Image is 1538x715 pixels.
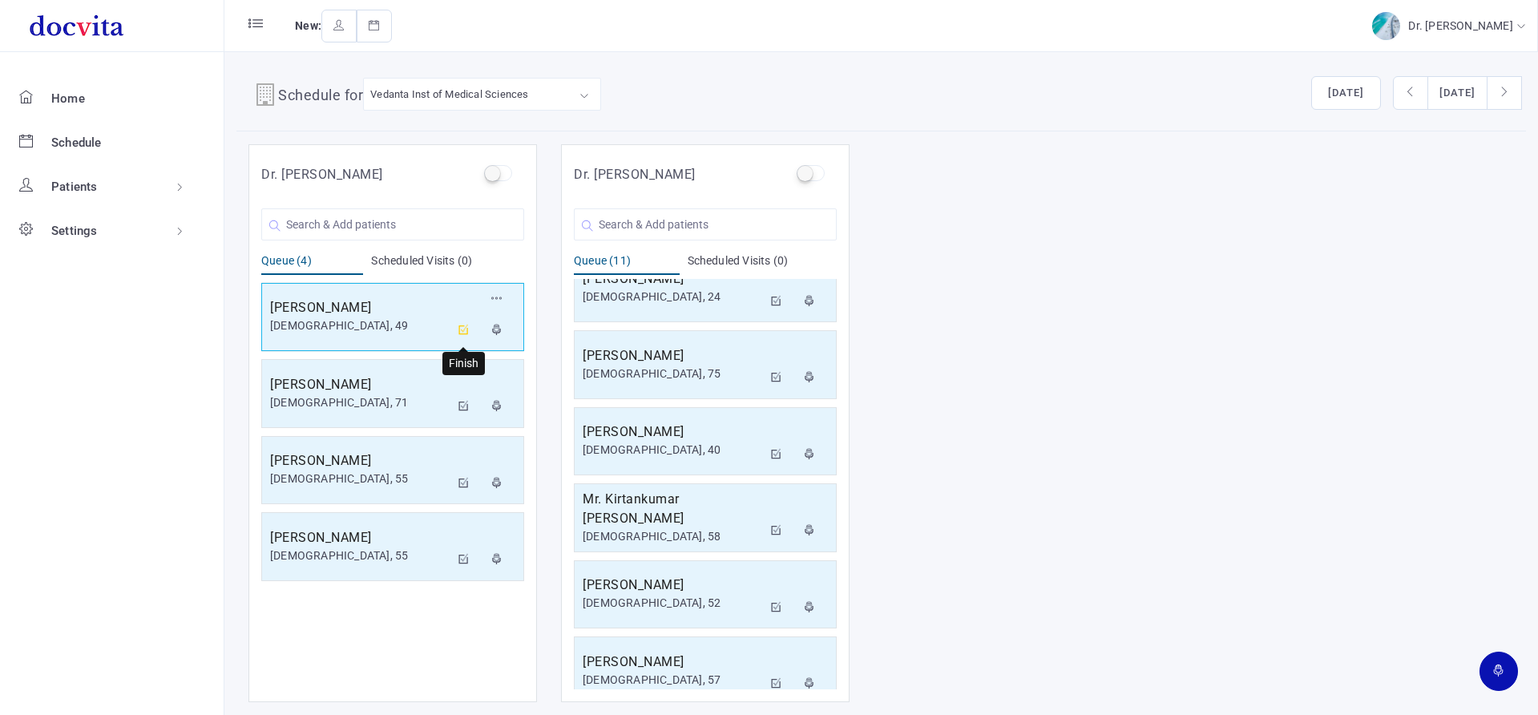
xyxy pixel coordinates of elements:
div: [DEMOGRAPHIC_DATA], 75 [583,366,762,382]
button: [DATE] [1311,76,1381,110]
span: Schedule [51,135,102,150]
span: Dr. [PERSON_NAME] [1408,19,1516,32]
div: [DEMOGRAPHIC_DATA], 58 [583,528,762,545]
div: [DEMOGRAPHIC_DATA], 57 [583,672,762,689]
h5: Dr. [PERSON_NAME] [574,165,696,184]
h5: [PERSON_NAME] [270,375,450,394]
h5: [PERSON_NAME] [583,269,762,289]
h5: [PERSON_NAME] [270,528,450,547]
div: [DEMOGRAPHIC_DATA], 55 [270,547,450,564]
h5: [PERSON_NAME] [270,451,450,471]
img: img-2.jpg [1372,12,1400,40]
span: Settings [51,224,98,238]
div: [DEMOGRAPHIC_DATA], 49 [270,317,450,334]
div: [DEMOGRAPHIC_DATA], 40 [583,442,762,458]
h5: Dr. [PERSON_NAME] [261,165,383,184]
div: Scheduled Visits (0) [688,252,838,275]
h5: [PERSON_NAME] [583,576,762,595]
div: Vedanta Inst of Medical Sciences [370,85,528,103]
span: New: [295,19,321,32]
h5: [PERSON_NAME] [270,298,450,317]
h5: [PERSON_NAME] [583,652,762,672]
div: Finish [442,352,485,375]
div: [DEMOGRAPHIC_DATA], 24 [583,289,762,305]
span: Patients [51,180,98,194]
h4: Schedule for [278,84,363,110]
span: Home [51,91,85,106]
div: [DEMOGRAPHIC_DATA], 52 [583,595,762,612]
h5: [PERSON_NAME] [583,422,762,442]
h5: Mr. Kirtankumar [PERSON_NAME] [583,490,762,528]
h5: [PERSON_NAME] [583,346,762,366]
div: Queue (11) [574,252,680,275]
input: Search & Add patients [261,208,524,240]
div: [DEMOGRAPHIC_DATA], 71 [270,394,450,411]
div: [DEMOGRAPHIC_DATA], 55 [270,471,450,487]
button: [DATE] [1427,76,1488,110]
input: Search & Add patients [574,208,837,240]
div: Scheduled Visits (0) [371,252,524,275]
div: Queue (4) [261,252,363,275]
